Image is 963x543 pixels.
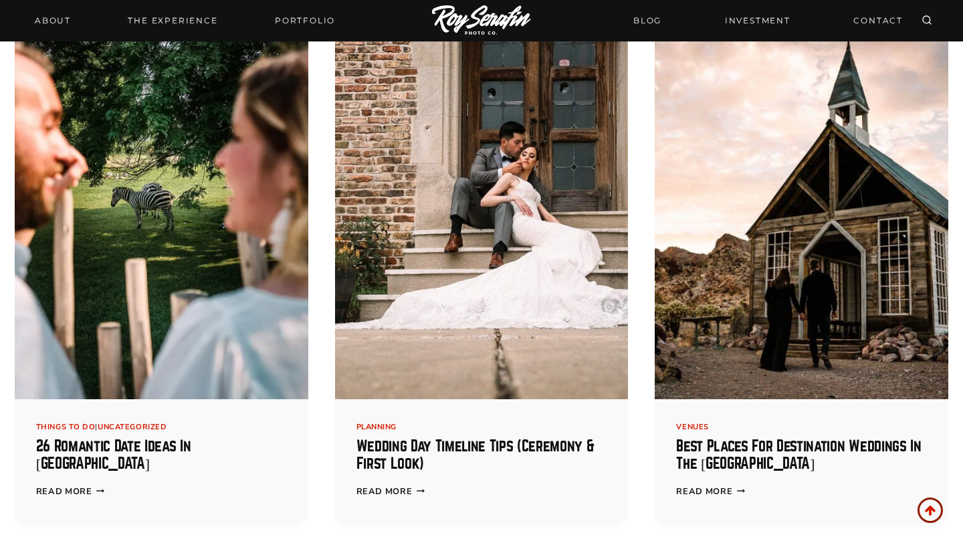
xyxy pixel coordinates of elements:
[356,422,397,432] a: planning
[36,485,105,498] a: Read More
[36,422,167,432] span: |
[356,485,425,498] a: Read More
[36,422,96,432] a: Things to Do
[676,485,745,498] a: Read More
[717,9,798,32] a: INVESTMENT
[15,32,308,399] img: 26 Romantic Date Ideas in Orlando 18
[625,9,669,32] a: BLOG
[27,11,343,30] nav: Primary Navigation
[625,9,911,32] nav: Secondary Navigation
[15,32,308,399] a: Couple on a date at animal kingdom with a zebra.
[918,498,943,523] a: Scroll to top
[335,32,629,399] a: Wedding photograph of a couple from their wedding day timeline with a 4pm ceremony
[432,5,531,37] img: Logo of Roy Serafin Photo Co., featuring stylized text in white on a light background, representi...
[676,439,921,471] a: Best places for destination weddings in the [GEOGRAPHIC_DATA]
[36,439,191,471] a: 26 Romantic Date Ideas in [GEOGRAPHIC_DATA]
[356,439,595,471] a: Wedding Day Timeline Tips (Ceremony & First Look)
[655,32,948,399] img: Best places for destination weddings in the United States 19
[676,422,708,432] a: Venues
[27,11,79,30] a: About
[335,32,629,399] img: Wedding Day Timeline Tips (Ceremony & First Look) 19
[845,9,911,32] a: CONTACT
[98,422,167,432] a: Uncategorized
[120,11,225,30] a: THE EXPERIENCE
[918,11,936,30] button: View Search Form
[267,11,343,30] a: Portfolio
[655,32,948,399] a: The Wedding Chapel at El Dorado Canyon Mine Tours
